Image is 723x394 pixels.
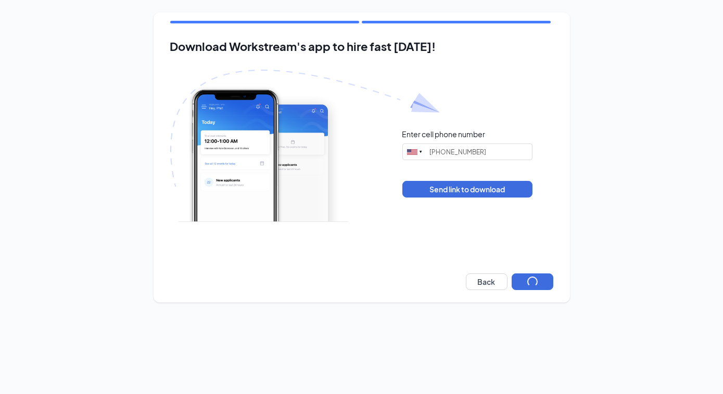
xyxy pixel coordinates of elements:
button: Back [466,273,508,290]
h2: Download Workstream's app to hire fast [DATE]! [170,40,553,53]
div: Enter cell phone number [402,129,486,139]
button: Send link to download [402,181,532,198]
div: United States: +1 [403,144,427,160]
img: Download Workstream's app with paper plane [170,70,440,222]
